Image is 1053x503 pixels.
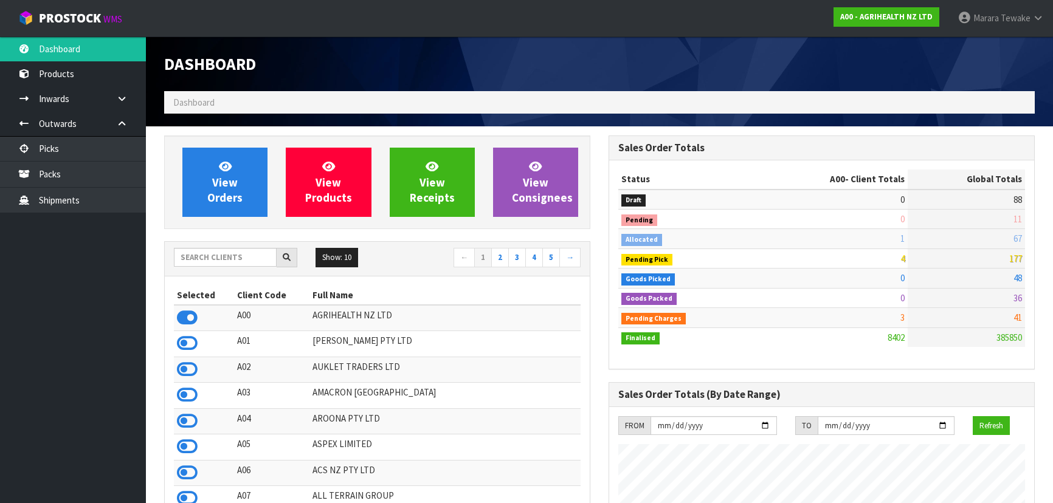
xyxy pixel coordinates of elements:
a: A00 - AGRIHEALTH NZ LTD [834,7,939,27]
span: Dashboard [173,97,215,108]
span: View Orders [207,159,243,205]
td: A00 [234,305,309,331]
a: ViewReceipts [390,148,475,217]
input: Search clients [174,248,277,267]
th: Client Code [234,286,309,305]
span: View Consignees [512,159,573,205]
h3: Sales Order Totals (By Date Range) [618,389,1025,400]
span: Draft [621,194,646,207]
span: Pending Pick [621,254,672,266]
span: View Receipts [410,159,455,205]
span: Marara [973,12,999,24]
td: A03 [234,383,309,408]
span: 0 [900,272,905,284]
span: 3 [900,312,905,323]
span: View Products [305,159,352,205]
strong: A00 - AGRIHEALTH NZ LTD [840,12,933,22]
td: [PERSON_NAME] PTY LTD [309,331,581,357]
span: 0 [900,292,905,304]
span: 88 [1013,194,1022,205]
span: Allocated [621,234,662,246]
span: 0 [900,194,905,205]
th: - Client Totals [753,169,908,189]
nav: Page navigation [387,248,581,269]
td: A02 [234,357,309,382]
a: → [559,248,581,267]
span: 48 [1013,272,1022,284]
span: Tewake [1001,12,1031,24]
th: Status [618,169,753,189]
a: ViewOrders [182,148,268,217]
td: A04 [234,408,309,434]
a: 1 [474,248,492,267]
span: Pending Charges [621,313,686,325]
th: Full Name [309,286,581,305]
span: Goods Picked [621,273,675,286]
span: Goods Packed [621,293,677,305]
td: A05 [234,434,309,460]
span: 177 [1009,253,1022,264]
td: AUKLET TRADERS LTD [309,357,581,382]
img: cube-alt.png [18,10,33,26]
a: 4 [525,248,543,267]
a: ViewProducts [286,148,371,217]
a: ← [454,248,475,267]
a: 2 [491,248,509,267]
th: Selected [174,286,234,305]
td: A06 [234,460,309,485]
div: TO [795,416,818,436]
td: A01 [234,331,309,357]
span: 36 [1013,292,1022,304]
small: WMS [103,13,122,25]
span: ProStock [39,10,101,26]
span: 11 [1013,213,1022,225]
span: Dashboard [164,53,256,74]
span: Pending [621,214,657,227]
button: Show: 10 [316,248,358,267]
span: 1 [900,233,905,244]
a: 3 [508,248,526,267]
td: AGRIHEALTH NZ LTD [309,305,581,331]
span: 385850 [996,332,1022,343]
a: 5 [542,248,560,267]
td: AMACRON [GEOGRAPHIC_DATA] [309,383,581,408]
span: 67 [1013,233,1022,244]
button: Refresh [973,416,1010,436]
div: FROM [618,416,651,436]
span: A00 [830,173,845,185]
span: 8402 [888,332,905,343]
th: Global Totals [908,169,1025,189]
span: 41 [1013,312,1022,323]
h3: Sales Order Totals [618,142,1025,154]
span: 4 [900,253,905,264]
span: 0 [900,213,905,225]
a: ViewConsignees [493,148,578,217]
td: ACS NZ PTY LTD [309,460,581,485]
td: ASPEX LIMITED [309,434,581,460]
span: Finalised [621,332,660,344]
td: AROONA PTY LTD [309,408,581,434]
